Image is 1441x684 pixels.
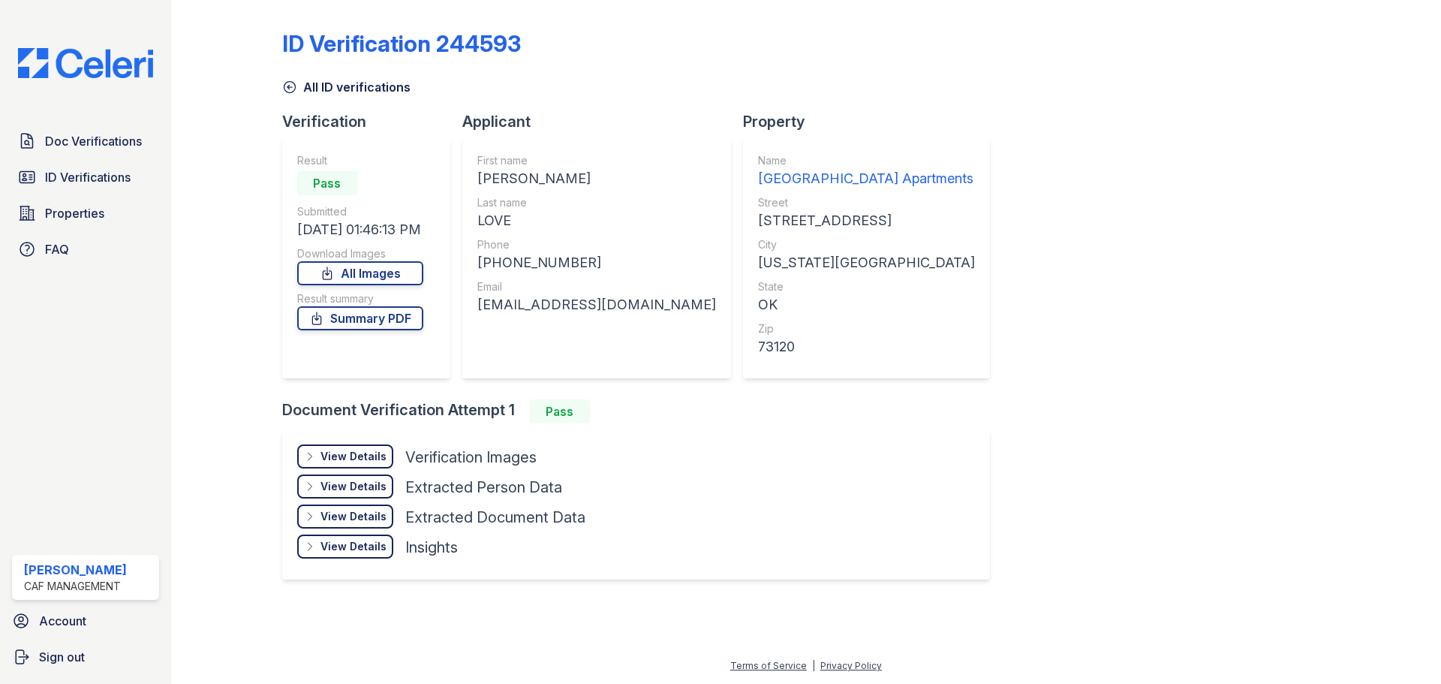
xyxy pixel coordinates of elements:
[462,111,743,132] div: Applicant
[758,336,975,357] div: 73120
[24,579,127,594] div: CAF Management
[297,246,423,261] div: Download Images
[39,648,85,666] span: Sign out
[758,237,975,252] div: City
[477,210,716,231] div: LOVE
[282,78,411,96] a: All ID verifications
[282,30,521,57] div: ID Verification 244593
[320,479,387,494] div: View Details
[297,153,423,168] div: Result
[297,261,423,285] a: All Images
[24,561,127,579] div: [PERSON_NAME]
[758,195,975,210] div: Street
[45,240,69,258] span: FAQ
[758,279,975,294] div: State
[730,660,807,671] a: Terms of Service
[758,294,975,315] div: OK
[477,168,716,189] div: [PERSON_NAME]
[758,252,975,273] div: [US_STATE][GEOGRAPHIC_DATA]
[297,219,423,240] div: [DATE] 01:46:13 PM
[758,210,975,231] div: [STREET_ADDRESS]
[405,447,537,468] div: Verification Images
[6,48,165,78] img: CE_Logo_Blue-a8612792a0a2168367f1c8372b55b34899dd931a85d93a1a3d3e32e68fde9ad4.png
[320,449,387,464] div: View Details
[477,195,716,210] div: Last name
[12,126,159,156] a: Doc Verifications
[45,204,104,222] span: Properties
[12,198,159,228] a: Properties
[477,237,716,252] div: Phone
[477,294,716,315] div: [EMAIL_ADDRESS][DOMAIN_NAME]
[12,234,159,264] a: FAQ
[405,507,585,528] div: Extracted Document Data
[820,660,882,671] a: Privacy Policy
[530,399,590,423] div: Pass
[282,399,1002,423] div: Document Verification Attempt 1
[758,168,975,189] div: [GEOGRAPHIC_DATA] Apartments
[477,279,716,294] div: Email
[297,171,357,195] div: Pass
[758,153,975,168] div: Name
[45,132,142,150] span: Doc Verifications
[405,537,458,558] div: Insights
[758,321,975,336] div: Zip
[320,539,387,554] div: View Details
[477,252,716,273] div: [PHONE_NUMBER]
[282,111,462,132] div: Verification
[743,111,1002,132] div: Property
[405,477,562,498] div: Extracted Person Data
[758,153,975,189] a: Name [GEOGRAPHIC_DATA] Apartments
[39,612,86,630] span: Account
[6,606,165,636] a: Account
[6,642,165,672] a: Sign out
[297,291,423,306] div: Result summary
[297,204,423,219] div: Submitted
[45,168,131,186] span: ID Verifications
[477,153,716,168] div: First name
[812,660,815,671] div: |
[297,306,423,330] a: Summary PDF
[12,162,159,192] a: ID Verifications
[320,509,387,524] div: View Details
